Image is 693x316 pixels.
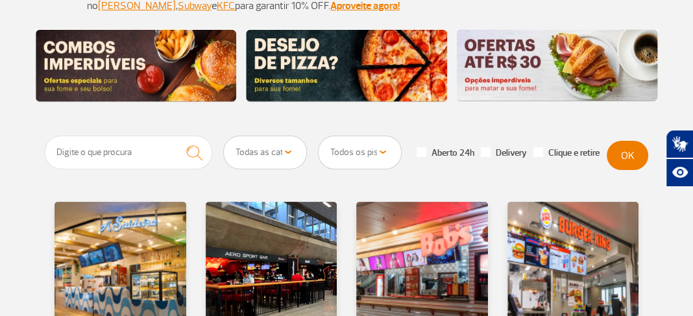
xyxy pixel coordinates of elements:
[481,147,527,159] label: Delivery
[533,147,600,159] label: Clique e retire
[45,136,212,169] input: Digite o que procura
[666,130,693,158] button: Abrir tradutor de língua de sinais.
[666,130,693,187] div: Plugin de acessibilidade da Hand Talk.
[417,147,474,159] label: Aberto 24h
[666,158,693,187] button: Abrir recursos assistivos.
[607,141,648,170] button: OK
